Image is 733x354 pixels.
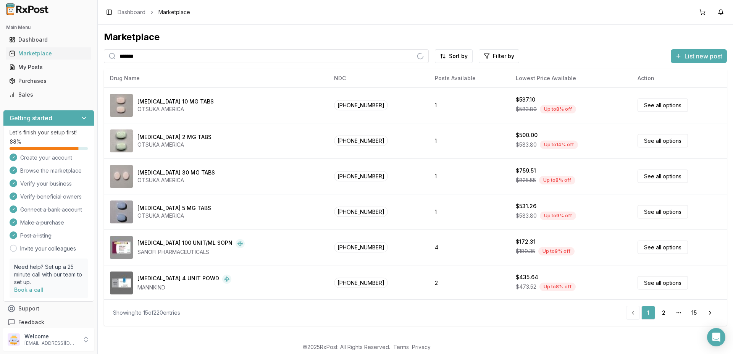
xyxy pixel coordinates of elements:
h3: Getting started [10,113,52,123]
span: Marketplace [158,8,190,16]
span: 88 % [10,138,21,145]
div: [MEDICAL_DATA] 100 UNIT/ML SOPN [137,239,232,248]
a: Purchases [6,74,91,88]
div: Up to 9 % off [538,247,575,255]
button: Feedback [3,315,94,329]
span: Filter by [493,52,514,60]
span: Feedback [18,318,44,326]
span: [PHONE_NUMBER] [334,278,388,288]
th: Action [631,69,727,87]
div: Up to 8 % off [539,176,575,184]
img: User avatar [8,333,20,346]
h2: Main Menu [6,24,91,31]
img: Abilify 30 MG TABS [110,165,133,188]
th: Posts Available [429,69,510,87]
div: Showing 1 to 15 of 220 entries [113,309,180,317]
a: Sales [6,88,91,102]
button: Marketplace [3,47,94,60]
a: List new post [671,53,727,61]
div: Up to 8 % off [539,283,576,291]
div: $172.31 [516,238,536,246]
button: Sales [3,89,94,101]
nav: breadcrumb [118,8,190,16]
a: Book a call [14,286,44,293]
span: [PHONE_NUMBER] [334,136,388,146]
a: Dashboard [6,33,91,47]
a: See all options [638,241,688,254]
div: [MEDICAL_DATA] 4 UNIT POWD [137,275,219,284]
span: Connect a bank account [20,206,82,213]
nav: pagination [626,306,718,320]
span: List new post [685,52,722,61]
div: OTSUKA AMERICA [137,176,215,184]
span: [PHONE_NUMBER] [334,242,388,252]
div: OTSUKA AMERICA [137,141,212,149]
a: Dashboard [118,8,145,16]
a: 1 [641,306,655,320]
span: Sort by [449,52,468,60]
a: See all options [638,205,688,218]
span: [PHONE_NUMBER] [334,207,388,217]
span: Make a purchase [20,219,64,226]
a: See all options [638,276,688,289]
div: Dashboard [9,36,88,44]
a: Marketplace [6,47,91,60]
a: See all options [638,170,688,183]
button: Support [3,302,94,315]
div: Up to 8 % off [540,105,576,113]
div: [MEDICAL_DATA] 2 MG TABS [137,133,212,141]
span: $583.80 [516,141,537,149]
div: My Posts [9,63,88,71]
div: [MEDICAL_DATA] 10 MG TABS [137,98,214,105]
div: SANOFI PHARMACEUTICALS [137,248,245,256]
span: Create your account [20,154,72,162]
div: $500.00 [516,131,538,139]
div: $759.51 [516,167,536,175]
span: $583.80 [516,212,537,220]
div: Purchases [9,77,88,85]
div: $531.26 [516,202,536,210]
img: Afrezza 4 UNIT POWD [110,272,133,294]
button: Sort by [435,49,473,63]
a: Go to next page [702,306,718,320]
div: $435.64 [516,273,538,281]
div: Up to 14 % off [540,141,578,149]
div: OTSUKA AMERICA [137,212,211,220]
div: OTSUKA AMERICA [137,105,214,113]
a: 2 [657,306,670,320]
div: Marketplace [9,50,88,57]
span: $473.52 [516,283,536,291]
img: Admelog SoloStar 100 UNIT/ML SOPN [110,236,133,259]
th: Lowest Price Available [510,69,631,87]
td: 1 [429,87,510,123]
p: Welcome [24,333,77,340]
img: Abilify 5 MG TABS [110,200,133,223]
span: [PHONE_NUMBER] [334,171,388,181]
button: Filter by [479,49,519,63]
button: Purchases [3,75,94,87]
p: Let's finish your setup first! [10,129,88,136]
img: Abilify 2 MG TABS [110,129,133,152]
div: Sales [9,91,88,99]
td: 2 [429,265,510,301]
span: $189.35 [516,247,535,255]
span: Post a listing [20,232,52,239]
a: Terms [393,344,409,350]
a: 15 [687,306,701,320]
button: My Posts [3,61,94,73]
a: See all options [638,134,688,147]
div: Up to 9 % off [540,212,576,220]
td: 1 [429,194,510,230]
div: [MEDICAL_DATA] 5 MG TABS [137,204,211,212]
div: [MEDICAL_DATA] 30 MG TABS [137,169,215,176]
button: List new post [671,49,727,63]
a: See all options [638,99,688,112]
img: Abilify 10 MG TABS [110,94,133,117]
th: NDC [328,69,429,87]
a: Invite your colleagues [20,245,76,252]
p: Need help? Set up a 25 minute call with our team to set up. [14,263,83,286]
th: Drug Name [104,69,328,87]
td: 1 [429,123,510,158]
button: Dashboard [3,34,94,46]
a: My Posts [6,60,91,74]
